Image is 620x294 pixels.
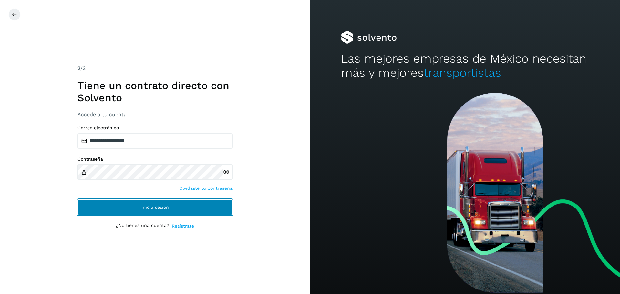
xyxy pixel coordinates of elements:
span: Inicia sesión [141,205,169,209]
a: Olvidaste tu contraseña [179,185,232,192]
button: Inicia sesión [77,199,232,215]
label: Correo electrónico [77,125,232,131]
div: /2 [77,65,232,72]
span: transportistas [424,66,501,80]
p: ¿No tienes una cuenta? [116,223,169,229]
h2: Las mejores empresas de México necesitan más y mejores [341,52,589,80]
label: Contraseña [77,157,232,162]
h1: Tiene un contrato directo con Solvento [77,79,232,104]
span: 2 [77,65,80,71]
h3: Accede a tu cuenta [77,111,232,117]
a: Regístrate [172,223,194,229]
